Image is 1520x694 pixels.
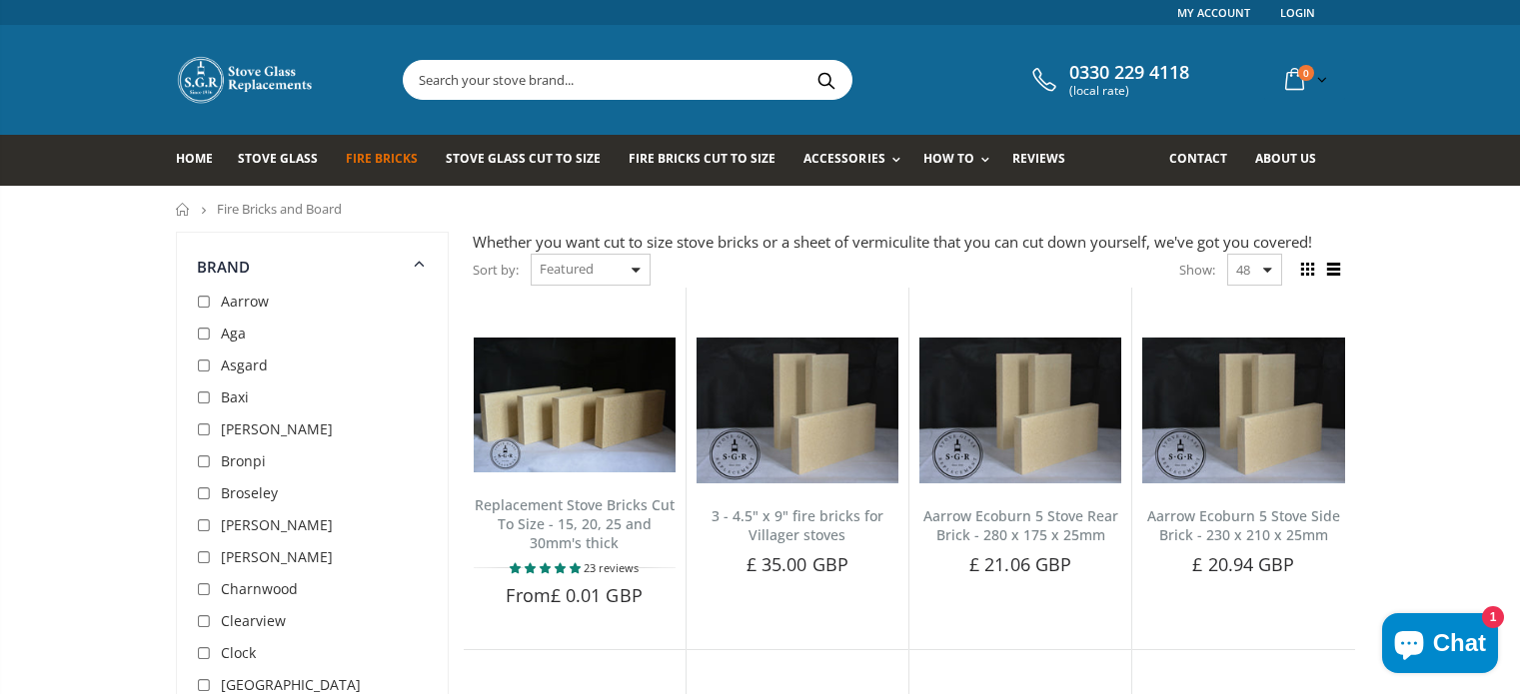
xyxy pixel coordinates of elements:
[1192,552,1294,576] span: £ 20.94 GBP
[238,135,333,186] a: Stove Glass
[1323,259,1345,281] span: List view
[1298,65,1314,81] span: 0
[404,61,1075,99] input: Search your stove brand...
[238,150,318,167] span: Stove Glass
[804,61,849,99] button: Search
[1169,135,1242,186] a: Contact
[510,560,584,575] span: 4.78 stars
[221,579,298,598] span: Charnwood
[346,150,418,167] span: Fire Bricks
[221,355,268,374] span: Asgard
[629,150,775,167] span: Fire Bricks Cut To Size
[197,257,251,277] span: Brand
[221,515,333,534] span: [PERSON_NAME]
[176,135,228,186] a: Home
[221,324,246,343] span: Aga
[747,552,848,576] span: £ 35.00 GBP
[1027,62,1189,98] a: 0330 229 4118 (local rate)
[1179,254,1215,286] span: Show:
[697,338,898,483] img: 3 - 4.5" x 9" fire bricks for Villager stoves
[923,506,1118,544] a: Aarrow Ecoburn 5 Stove Rear Brick - 280 x 175 x 25mm
[584,560,639,575] span: 23 reviews
[629,135,790,186] a: Fire Bricks Cut To Size
[475,495,675,552] a: Replacement Stove Bricks Cut To Size - 15, 20, 25 and 30mm's thick
[1142,338,1344,483] img: Aarrow Ecoburn 5 Stove Side Brick
[176,150,213,167] span: Home
[473,232,1345,253] div: Whether you want cut to size stove bricks or a sheet of vermiculite that you can cut down yoursel...
[923,135,999,186] a: How To
[217,200,342,218] span: Fire Bricks and Board
[712,506,883,544] a: 3 - 4.5" x 9" fire bricks for Villager stoves
[1277,60,1331,99] a: 0
[969,552,1071,576] span: £ 21.06 GBP
[474,338,676,472] img: Replacement Stove Bricks Cut To Size - 15, 20, 25 and 30mm's thick
[221,643,256,662] span: Clock
[446,150,601,167] span: Stove Glass Cut To Size
[1147,506,1340,544] a: Aarrow Ecoburn 5 Stove Side Brick - 230 x 210 x 25mm
[1255,135,1331,186] a: About us
[221,611,286,630] span: Clearview
[221,419,333,438] span: [PERSON_NAME]
[346,135,433,186] a: Fire Bricks
[1012,150,1065,167] span: Reviews
[176,203,191,216] a: Home
[221,675,361,694] span: [GEOGRAPHIC_DATA]
[1069,62,1189,84] span: 0330 229 4118
[221,547,333,566] span: [PERSON_NAME]
[1012,135,1080,186] a: Reviews
[923,150,974,167] span: How To
[176,55,316,105] img: Stove Glass Replacement
[1297,259,1319,281] span: Grid view
[803,150,884,167] span: Accessories
[221,292,269,311] span: Aarrow
[1069,84,1189,98] span: (local rate)
[506,583,642,607] span: From
[473,253,519,288] span: Sort by:
[919,338,1121,483] img: Aarrow Ecoburn 5 Stove Rear Brick
[551,583,643,607] span: £ 0.01 GBP
[1255,150,1316,167] span: About us
[1376,613,1504,678] inbox-online-store-chat: Shopify online store chat
[221,483,278,502] span: Broseley
[446,135,616,186] a: Stove Glass Cut To Size
[221,451,266,470] span: Bronpi
[221,387,249,406] span: Baxi
[1169,150,1227,167] span: Contact
[803,135,909,186] a: Accessories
